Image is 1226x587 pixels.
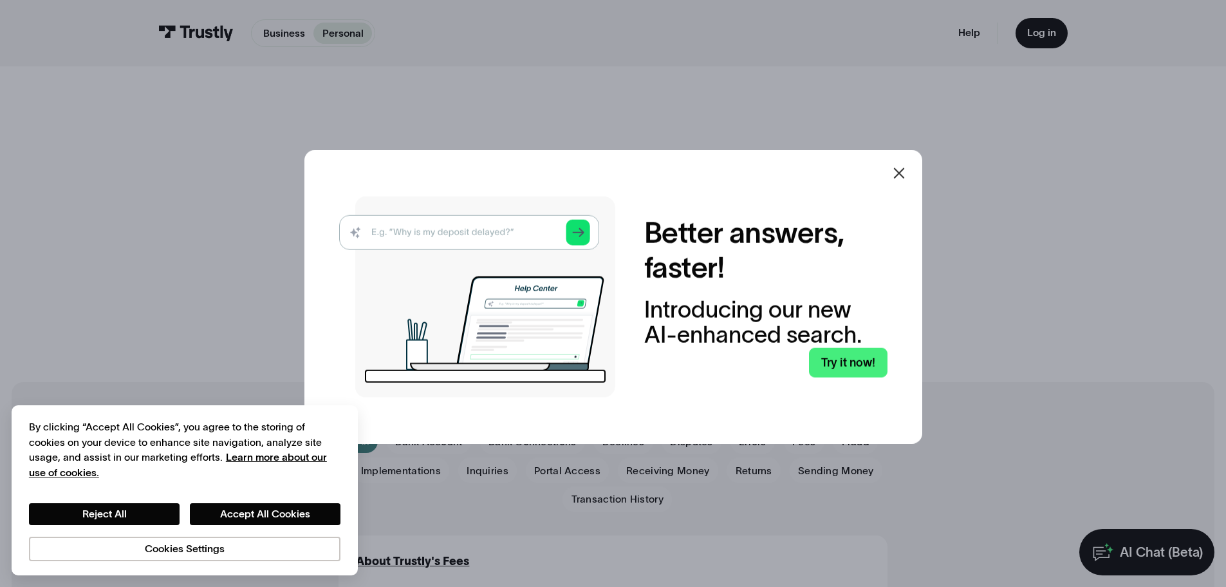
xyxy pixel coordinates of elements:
div: By clicking “Accept All Cookies”, you agree to the storing of cookies on your device to enhance s... [29,419,340,480]
button: Reject All [29,503,180,525]
h2: Better answers, faster! [644,216,887,285]
div: Introducing our new AI-enhanced search. [644,296,887,347]
button: Cookies Settings [29,537,340,561]
div: Privacy [29,419,340,561]
div: Cookie banner [12,405,358,575]
a: Try it now! [809,347,887,378]
button: Accept All Cookies [190,503,340,525]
